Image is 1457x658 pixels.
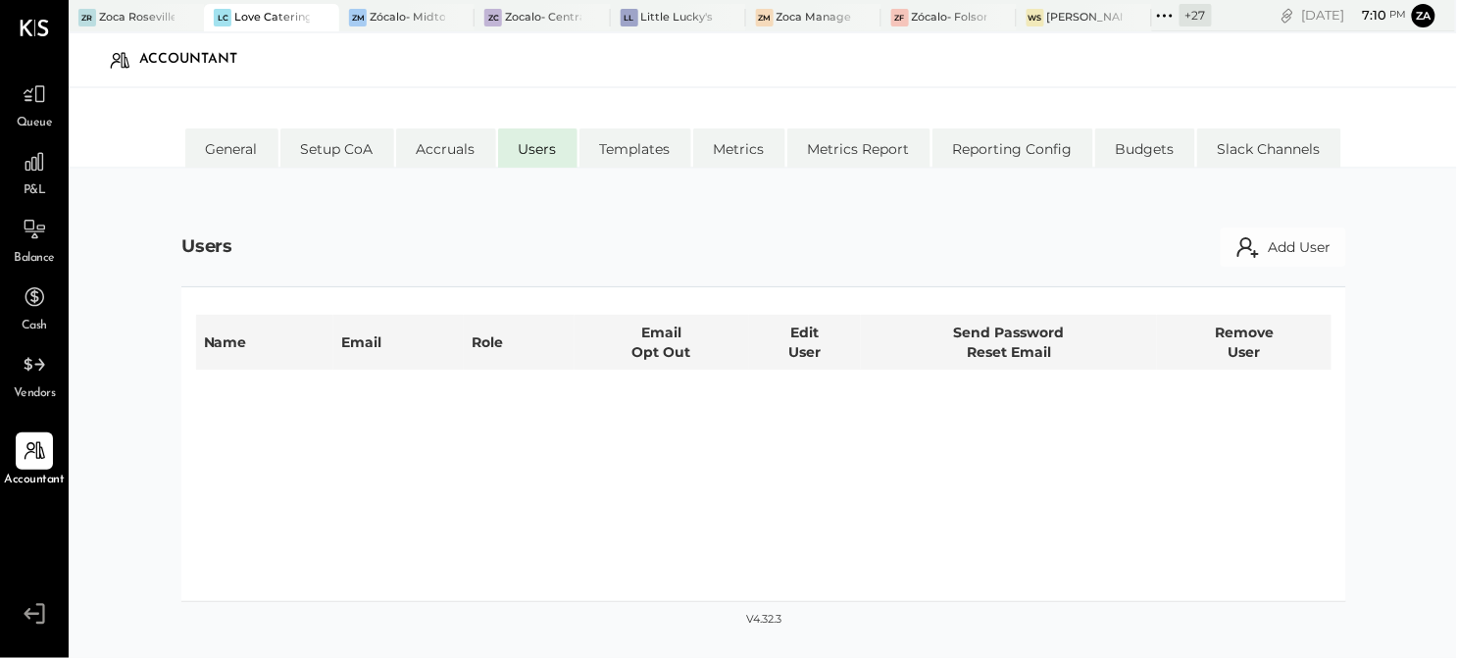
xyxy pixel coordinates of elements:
[484,9,502,26] div: ZC
[1,278,68,335] a: Cash
[99,10,175,25] div: Zoca Roseville Inc.
[777,10,852,25] div: Zoca Management Services Inc
[1047,10,1123,25] div: [PERSON_NAME]
[22,318,47,335] span: Cash
[1095,128,1195,168] li: Budgets
[1,143,68,200] a: P&L
[891,9,909,26] div: ZF
[464,315,574,370] th: Role
[185,128,278,168] li: General
[280,128,394,168] li: Setup CoA
[693,128,785,168] li: Metrics
[14,385,56,403] span: Vendors
[24,182,46,200] span: P&L
[1412,4,1435,27] button: Za
[1348,6,1387,25] span: 7 : 10
[1,432,68,489] a: Accountant
[932,128,1093,168] li: Reporting Config
[498,128,578,168] li: Users
[1,346,68,403] a: Vendors
[370,10,445,25] div: Zócalo- Midtown (Zoca Inc.)
[181,234,233,260] div: Users
[861,315,1157,370] th: Send Password Reset Email
[746,612,781,628] div: v 4.32.3
[1180,4,1212,26] div: + 27
[1,76,68,132] a: Queue
[139,44,257,76] div: Accountant
[14,250,55,268] span: Balance
[1221,228,1346,267] button: Add User
[234,10,310,25] div: Love Catering, Inc.
[1027,9,1044,26] div: WS
[579,128,691,168] li: Templates
[333,315,464,370] th: Email
[349,9,367,26] div: ZM
[1278,5,1297,25] div: copy link
[1302,6,1407,25] div: [DATE]
[641,10,717,25] div: Little Lucky's LLC(Lucky's Soho)
[5,472,65,489] span: Accountant
[1390,8,1407,22] span: pm
[396,128,496,168] li: Accruals
[756,9,774,26] div: ZM
[575,315,749,370] th: Email Opt Out
[1157,315,1331,370] th: Remove User
[214,9,231,26] div: LC
[196,315,333,370] th: Name
[1,211,68,268] a: Balance
[17,115,53,132] span: Queue
[505,10,580,25] div: Zocalo- Central Kitchen (Commissary)
[1197,128,1341,168] li: Slack Channels
[749,315,862,370] th: Edit User
[787,128,930,168] li: Metrics Report
[621,9,638,26] div: LL
[78,9,96,26] div: ZR
[912,10,987,25] div: Zócalo- Folsom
